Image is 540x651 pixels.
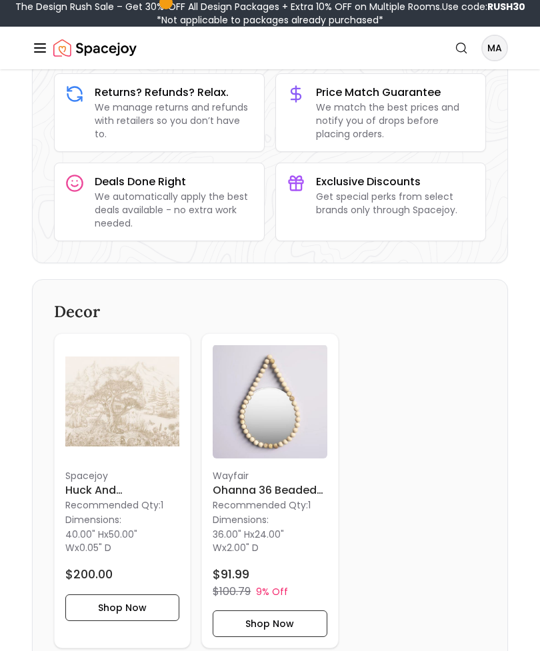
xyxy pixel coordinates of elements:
[95,190,253,230] p: We automatically apply the best deals available - no extra work needed.
[213,482,327,498] h6: ohanna 36 Beaded Round Mirror
[316,85,475,101] h3: Price Match Guarantee
[213,498,327,512] p: Recommended Qty: 1
[65,498,179,512] p: Recommended Qty: 1
[481,35,508,61] button: MA
[95,174,253,190] h3: Deals Done Right
[95,85,253,101] h3: Returns? Refunds? Relax.
[65,469,179,482] p: Spacejoy
[95,101,253,141] p: We manage returns and refunds with retailers so you don’t have to.
[32,27,508,69] nav: Global
[157,13,383,27] span: *Not applicable to packages already purchased*
[79,541,111,554] span: 0.05" D
[65,528,137,554] span: 50.00" W
[201,333,338,648] a: ohanna 36 Beaded Round Mirror imageWayfairohanna 36 Beaded Round MirrorRecommended Qty:1Dimension...
[65,594,179,621] button: Shop Now
[54,301,486,323] h3: Decor
[65,565,113,584] h4: $200.00
[213,469,327,482] p: Wayfair
[483,36,507,60] span: MA
[213,565,249,584] h4: $91.99
[65,344,179,458] img: Huck and Finn Wallpaper image
[227,541,259,554] span: 2.00" D
[53,35,137,61] img: Spacejoy Logo
[213,512,269,528] p: Dimensions:
[213,528,327,554] p: x x
[213,344,327,458] img: ohanna 36 Beaded Round Mirror image
[213,610,327,637] button: Shop Now
[65,482,179,498] h6: Huck and [PERSON_NAME] Wallpaper
[213,528,284,554] span: 24.00" W
[213,528,250,541] span: 36.00" H
[65,528,179,554] p: x x
[316,174,475,190] h3: Exclusive Discounts
[256,585,288,598] p: 9% Off
[54,333,191,648] div: Huck and Finn Wallpaper
[53,35,137,61] a: Spacejoy
[54,333,191,648] a: Huck and Finn Wallpaper imageSpacejoyHuck and [PERSON_NAME] WallpaperRecommended Qty:1Dimensions:...
[316,190,475,217] p: Get special perks from select brands only through Spacejoy.
[201,333,338,648] div: ohanna 36 Beaded Round Mirror
[316,101,475,141] p: We match the best prices and notify you of drops before placing orders.
[213,584,251,600] p: $100.79
[65,512,121,528] p: Dimensions:
[65,528,104,541] span: 40.00" H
